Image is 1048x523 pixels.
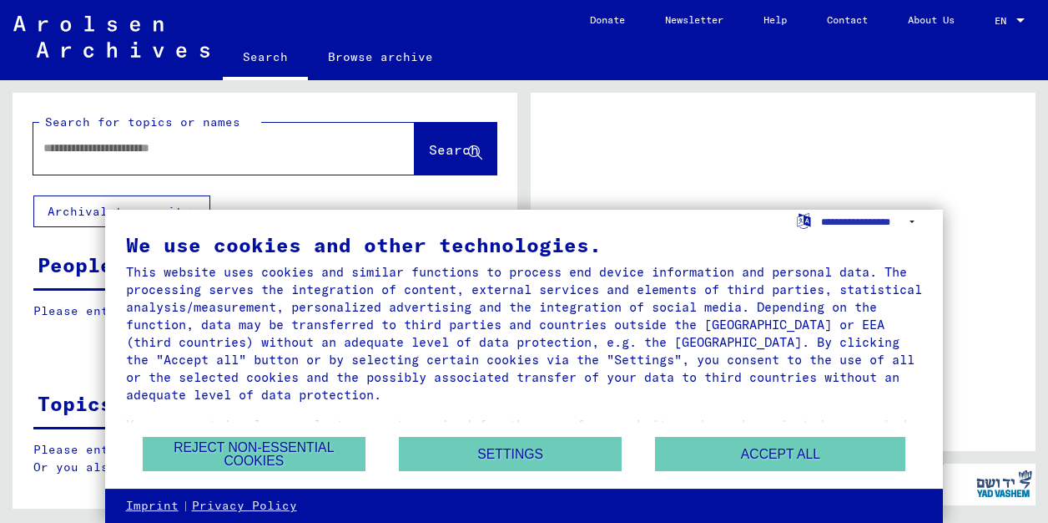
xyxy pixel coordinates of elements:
[415,123,496,175] button: Search
[995,15,1013,27] span: EN
[33,195,210,227] button: Archival tree units
[126,235,923,255] div: We use cookies and other technologies.
[655,437,905,471] button: Accept all
[143,437,365,471] button: Reject non-essential cookies
[192,498,297,515] a: Privacy Policy
[223,37,308,80] a: Search
[973,463,1035,505] img: yv_logo.png
[429,141,479,158] span: Search
[38,388,113,419] div: Topics
[399,437,622,471] button: Settings
[126,263,923,404] div: This website uses cookies and similar functions to process end device information and personal da...
[13,16,209,58] img: Arolsen_neg.svg
[308,37,453,77] a: Browse archive
[33,302,496,320] p: Please enter a search term or set filters to get results.
[45,114,240,129] mat-label: Search for topics or names
[126,498,179,515] a: Imprint
[33,441,496,476] p: Please enter a search term or set filters to get results. Or you also can browse the manually.
[38,250,113,280] div: People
